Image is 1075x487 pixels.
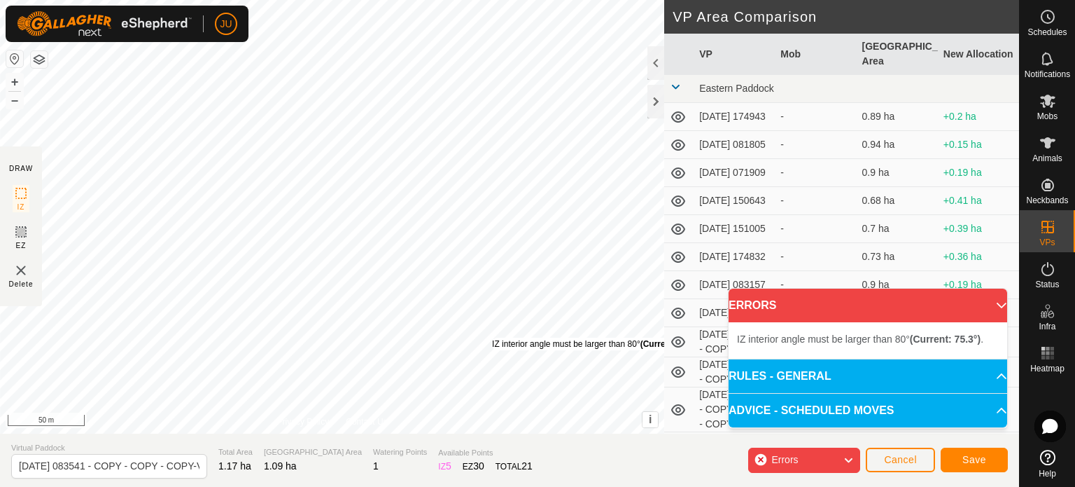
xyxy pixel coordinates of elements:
span: Save [962,454,986,465]
span: Schedules [1027,28,1067,36]
span: 1.09 ha [264,460,297,472]
td: 0.7 ha [857,215,938,243]
div: - [780,109,850,124]
span: Neckbands [1026,196,1068,205]
div: - [780,277,850,292]
span: i [649,413,652,425]
span: Help [1039,469,1056,478]
td: [DATE] 151005 [694,215,775,243]
span: Heatmap [1030,364,1065,373]
p-accordion-content: ERRORS [729,322,1007,359]
span: [GEOGRAPHIC_DATA] Area [264,446,362,458]
a: Help [1020,444,1075,483]
td: +0.19 ha [938,159,1019,187]
td: 0.73 ha [857,243,938,271]
td: [DATE] 150643 [694,187,775,215]
td: 0.68 ha [857,187,938,215]
button: + [6,74,23,90]
td: [DATE] 083541 - COPY [694,327,775,357]
span: IZ [17,202,25,212]
th: New Allocation [938,34,1019,75]
span: ERRORS [729,297,776,314]
td: [DATE] 083541 - COPY - COPY - COPY-VP001 [694,432,775,477]
button: Save [941,448,1008,472]
span: Eastern Paddock [699,83,774,94]
p-accordion-header: ERRORS [729,289,1007,322]
td: [DATE] 083541 - COPY - COPY - COPY [694,387,775,432]
a: Privacy Policy [277,416,330,428]
button: Cancel [866,448,935,472]
span: 5 [446,460,451,472]
span: Watering Points [373,446,427,458]
td: 0.9 ha [857,271,938,299]
td: [DATE] 071909 [694,159,775,187]
b: (Current: 75.3°) [910,334,981,345]
th: Mob [775,34,856,75]
td: 0.94 ha [857,131,938,159]
span: Mobs [1037,112,1058,121]
td: +0.36 ha [938,243,1019,271]
span: 1.17 ha [218,460,251,472]
div: - [780,249,850,264]
td: 0.89 ha [857,103,938,131]
button: i [642,412,658,427]
b: (Current: 75.3°) [640,339,701,349]
div: - [780,221,850,236]
td: [DATE] 081805 [694,131,775,159]
span: Animals [1032,154,1062,163]
button: Reset Map [6,50,23,67]
span: ADVICE - SCHEDULED MOVES [729,402,894,419]
div: - [780,137,850,152]
td: +0.41 ha [938,187,1019,215]
span: 21 [521,460,533,472]
span: Status [1035,280,1059,289]
td: +0.15 ha [938,131,1019,159]
a: Contact Us [346,416,387,428]
span: Virtual Paddock [11,442,207,454]
div: - [780,193,850,208]
div: IZ interior angle must be larger than 80° . [492,338,703,350]
img: VP [13,262,29,279]
span: Delete [9,279,34,289]
span: Total Area [218,446,253,458]
td: 0.79 ha [857,432,938,477]
span: JU [220,17,232,32]
td: +0.39 ha [938,215,1019,243]
span: VPs [1039,238,1055,247]
img: Gallagher Logo [17,11,192,36]
p-accordion-header: ADVICE - SCHEDULED MOVES [729,394,1007,427]
button: – [6,92,23,109]
span: Available Points [438,447,533,459]
h2: VP Area Comparison [673,8,1019,25]
td: +0.3 ha [938,432,1019,477]
p-accordion-header: RULES - GENERAL [729,359,1007,393]
td: 0.9 ha [857,159,938,187]
div: DRAW [9,163,33,174]
td: [DATE] 174943 [694,103,775,131]
div: - [780,165,850,180]
span: RULES - GENERAL [729,368,831,385]
td: [DATE] 083157 [694,271,775,299]
td: [DATE] 083541 [694,299,775,327]
span: Infra [1039,322,1055,331]
td: +0.2 ha [938,103,1019,131]
div: TOTAL [496,459,533,474]
span: Errors [771,454,798,465]
span: Notifications [1025,70,1070,78]
span: 30 [473,460,484,472]
div: EZ [463,459,484,474]
span: EZ [16,240,27,251]
span: Cancel [884,454,917,465]
div: IZ [438,459,451,474]
th: VP [694,34,775,75]
span: IZ interior angle must be larger than 80° . [737,334,983,345]
td: [DATE] 083541 - COPY - COPY [694,357,775,387]
button: Map Layers [31,51,48,68]
span: 1 [373,460,379,472]
td: [DATE] 174832 [694,243,775,271]
td: +0.19 ha [938,271,1019,299]
th: [GEOGRAPHIC_DATA] Area [857,34,938,75]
